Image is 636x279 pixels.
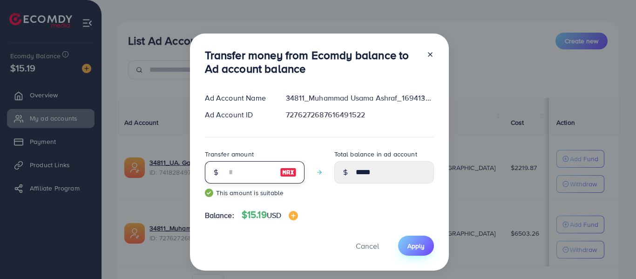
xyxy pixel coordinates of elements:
[205,210,234,221] span: Balance:
[278,93,441,103] div: 34811_Muhammad Usama Ashraf_1694139293532
[398,236,434,256] button: Apply
[205,189,213,197] img: guide
[334,150,417,159] label: Total balance in ad account
[407,241,425,251] span: Apply
[205,48,419,75] h3: Transfer money from Ecomdy balance to Ad account balance
[197,93,279,103] div: Ad Account Name
[267,210,281,220] span: USD
[289,211,298,220] img: image
[596,237,629,272] iframe: Chat
[356,241,379,251] span: Cancel
[278,109,441,120] div: 7276272687616491522
[197,109,279,120] div: Ad Account ID
[242,209,298,221] h4: $15.19
[344,236,391,256] button: Cancel
[205,188,304,197] small: This amount is suitable
[280,167,297,178] img: image
[205,150,254,159] label: Transfer amount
